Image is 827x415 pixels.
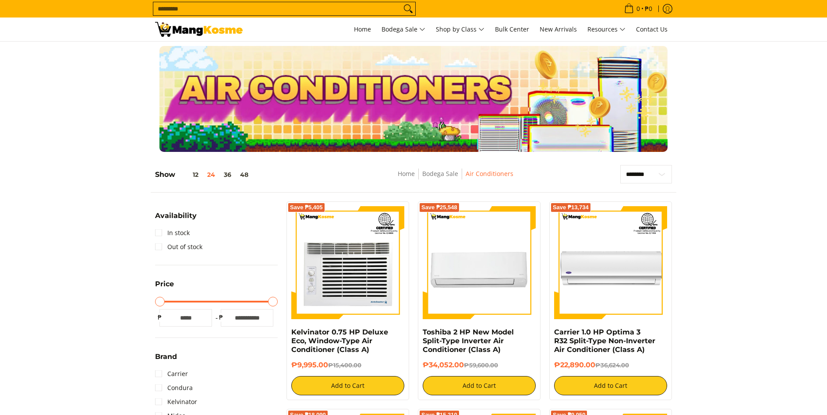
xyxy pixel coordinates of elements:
a: Bodega Sale [377,18,430,41]
img: Carrier 1.0 HP Optima 3 R32 Split-Type Non-Inverter Air Conditioner (Class A) [554,206,667,319]
button: Search [401,2,415,15]
span: Brand [155,353,177,360]
button: 12 [175,171,203,178]
a: Air Conditioners [466,169,513,178]
button: 36 [219,171,236,178]
a: Carrier 1.0 HP Optima 3 R32 Split-Type Non-Inverter Air Conditioner (Class A) [554,328,655,354]
a: Contact Us [632,18,672,41]
span: Home [354,25,371,33]
a: Condura [155,381,193,395]
span: Bodega Sale [382,24,425,35]
summary: Open [155,212,197,226]
span: ₱ [216,313,225,322]
h6: ₱9,995.00 [291,361,404,369]
del: ₱36,624.00 [595,362,629,369]
a: Home [398,169,415,178]
h6: ₱22,890.00 [554,361,667,369]
a: Shop by Class [431,18,489,41]
del: ₱59,600.00 [464,362,498,369]
button: Add to Cart [554,376,667,395]
span: New Arrivals [540,25,577,33]
a: Out of stock [155,240,202,254]
a: Home [350,18,375,41]
span: Availability [155,212,197,219]
img: Bodega Sale Aircon l Mang Kosme: Home Appliances Warehouse Sale [155,22,243,37]
span: Shop by Class [436,24,484,35]
span: 0 [635,6,641,12]
a: Kelvinator 0.75 HP Deluxe Eco, Window-Type Air Conditioner (Class A) [291,328,388,354]
span: Bulk Center [495,25,529,33]
button: Add to Cart [291,376,404,395]
summary: Open [155,353,177,367]
a: Bulk Center [491,18,534,41]
a: Kelvinator [155,395,197,409]
a: Bodega Sale [422,169,458,178]
a: In stock [155,226,190,240]
span: Save ₱25,548 [421,205,457,210]
span: Save ₱5,405 [290,205,323,210]
a: New Arrivals [535,18,581,41]
span: ₱0 [643,6,654,12]
summary: Open [155,281,174,294]
h5: Show [155,170,253,179]
a: Carrier [155,367,188,381]
span: ₱ [155,313,164,322]
nav: Breadcrumbs [334,169,577,188]
button: 24 [203,171,219,178]
span: Price [155,281,174,288]
del: ₱15,400.00 [328,362,361,369]
span: Save ₱13,734 [553,205,589,210]
img: Toshiba 2 HP New Model Split-Type Inverter Air Conditioner (Class A) [423,206,536,319]
button: Add to Cart [423,376,536,395]
span: Contact Us [636,25,668,33]
a: Resources [583,18,630,41]
a: Toshiba 2 HP New Model Split-Type Inverter Air Conditioner (Class A) [423,328,514,354]
h6: ₱34,052.00 [423,361,536,369]
span: Resources [587,24,626,35]
span: • [622,4,655,14]
button: 48 [236,171,253,178]
nav: Main Menu [251,18,672,41]
img: Kelvinator 0.75 HP Deluxe Eco, Window-Type Air Conditioner (Class A) [291,206,404,319]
